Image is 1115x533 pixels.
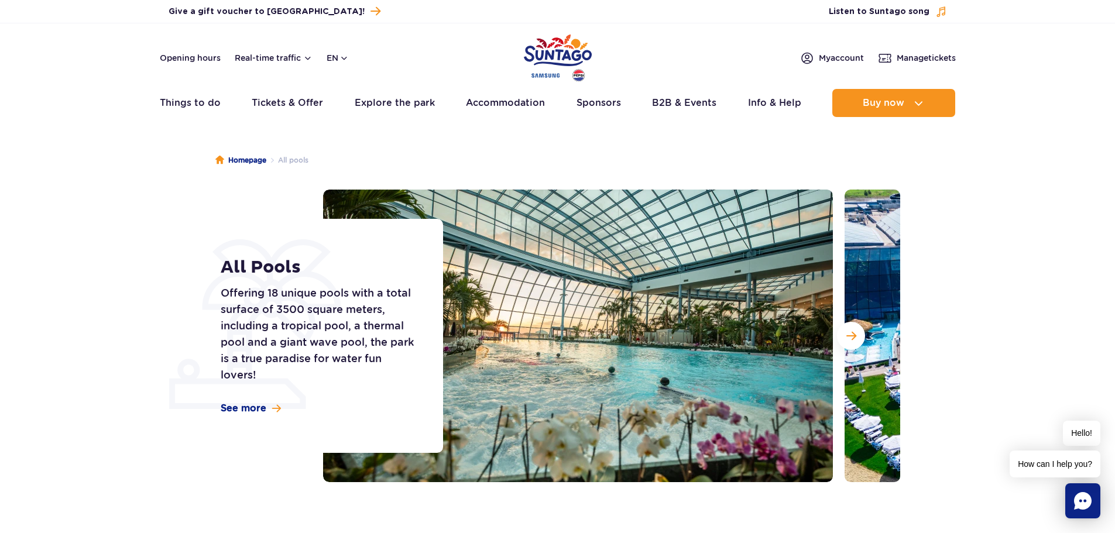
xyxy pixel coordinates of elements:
a: Give a gift voucher to [GEOGRAPHIC_DATA]! [169,4,380,19]
h1: All Pools [221,257,417,278]
a: Managetickets [878,51,956,65]
a: Things to do [160,89,221,117]
a: Sponsors [577,89,621,117]
span: Buy now [863,98,904,108]
span: Manage tickets [897,52,956,64]
button: en [327,52,349,64]
p: Offering 18 unique pools with a total surface of 3500 square meters, including a tropical pool, a... [221,285,417,383]
span: Give a gift voucher to [GEOGRAPHIC_DATA]! [169,6,365,18]
a: B2B & Events [652,89,716,117]
span: My account [819,52,864,64]
a: Myaccount [800,51,864,65]
a: Explore the park [355,89,435,117]
a: Tickets & Offer [252,89,323,117]
button: Real-time traffic [235,53,313,63]
a: Opening hours [160,52,221,64]
span: Listen to Suntago song [829,6,929,18]
div: Chat [1065,483,1100,518]
span: Hello! [1063,421,1100,446]
img: Indoor pool at Suntago, with tropical plants and orchids [323,190,833,482]
span: How can I help you? [1010,451,1100,477]
li: All pools [266,154,308,166]
span: See more [221,402,266,415]
button: Listen to Suntago song [829,6,947,18]
button: Buy now [832,89,955,117]
a: Accommodation [466,89,545,117]
a: See more [221,402,281,415]
a: Park of Poland [524,29,592,83]
a: Homepage [215,154,266,166]
a: Info & Help [748,89,801,117]
button: Next slide [837,322,865,350]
